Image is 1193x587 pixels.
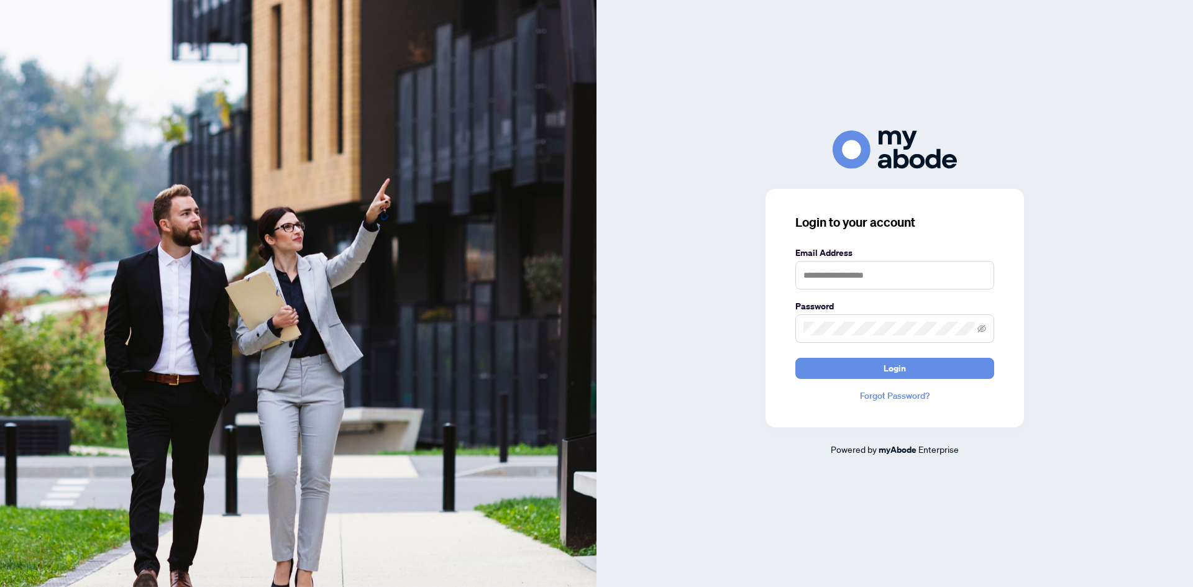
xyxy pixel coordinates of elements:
span: Login [884,358,906,378]
button: Login [795,358,994,379]
a: myAbode [879,443,916,457]
img: ma-logo [833,130,957,168]
a: Forgot Password? [795,389,994,403]
label: Password [795,299,994,313]
span: Enterprise [918,444,959,455]
h3: Login to your account [795,214,994,231]
label: Email Address [795,246,994,260]
span: eye-invisible [977,324,986,333]
span: Powered by [831,444,877,455]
